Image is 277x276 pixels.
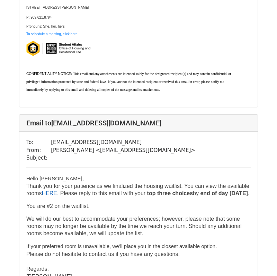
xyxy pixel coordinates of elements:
font: [STREET_ADDRESS][PERSON_NAME] [26,6,89,9]
span: CONFIDENTIALITY NOTICE [26,72,71,76]
a: HERE [42,190,57,196]
img: AIorK4zLwKYJZBg88PWJvEcqfkBt4vKgORwWBIAeUA8SKdw9qx3iLq61_ZgMdRF07yOCt5DuB35I_Mw [26,37,96,59]
span: If your preferred room is unavailable, we’ll place you in the closest available option. [26,243,217,249]
font: Thank you for your patience as we finalized the housing waitlist. You can view the available room... [26,183,249,196]
font: Regards, [26,266,49,272]
strong: end of day [DATE] [200,190,248,196]
strong: : [71,72,72,76]
iframe: Chat Widget [242,243,277,276]
font: Pronouns: She, her, hers [26,25,65,28]
font: Hello [PERSON_NAME], [26,175,84,181]
td: From: [26,146,51,154]
font: You are #2 on the waitlist. [26,203,90,209]
td: [PERSON_NAME] < [EMAIL_ADDRESS][DOMAIN_NAME] > [51,146,195,154]
td: [EMAIL_ADDRESS][DOMAIN_NAME] [51,139,195,146]
font: We will do our best to accommodate your preferences; however, please note that some rooms may no ... [26,216,242,236]
td: To: [26,139,51,146]
a: To schedule a meeting, click here [26,32,78,36]
span: This email and any attachments are intended solely for the designated recipient(s) and may contai... [26,72,231,92]
strong: top three choices [147,190,193,196]
h4: Email to [EMAIL_ADDRESS][DOMAIN_NAME] [26,119,251,127]
font: Please do not hesitate to contact us if you have any questions. [26,251,180,257]
td: Subject: [26,154,51,162]
font: P: 909.621.8794 [26,16,52,19]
